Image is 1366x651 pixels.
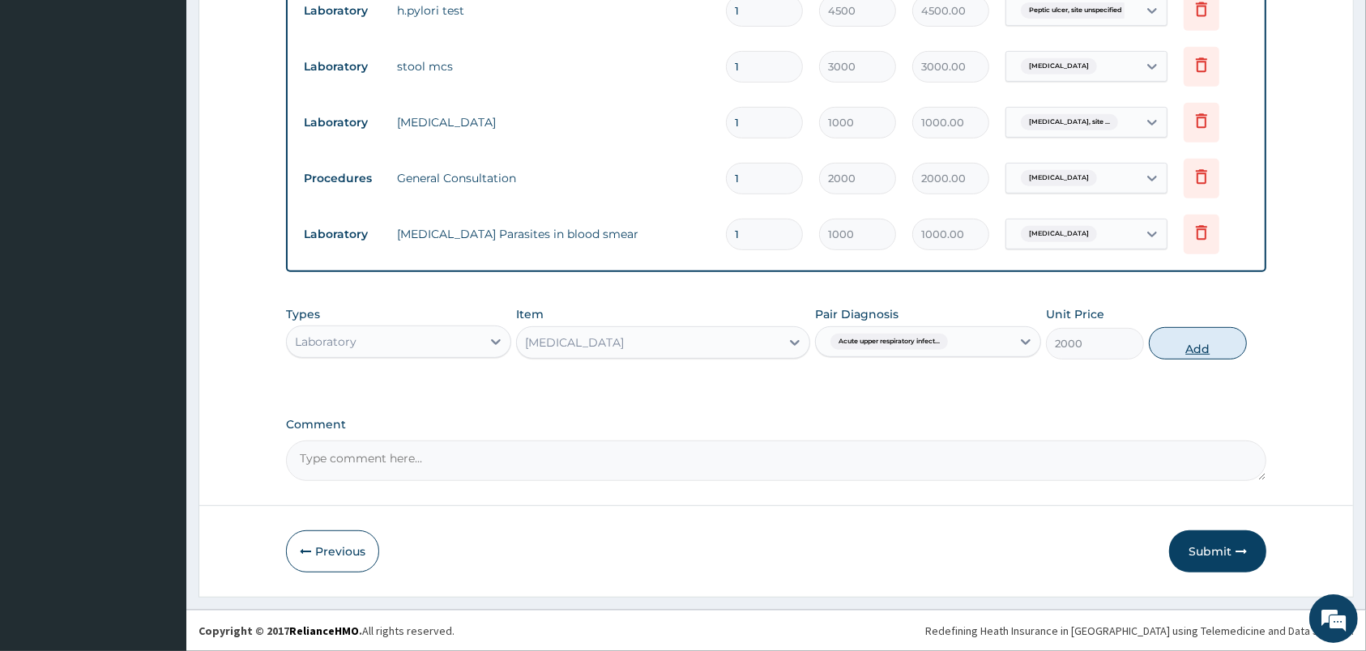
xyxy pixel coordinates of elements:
[1021,2,1130,19] span: Peptic ulcer, site unspecified
[1021,114,1118,130] span: [MEDICAL_DATA], site ...
[295,334,356,350] div: Laboratory
[1169,530,1266,572] button: Submit
[389,106,718,138] td: [MEDICAL_DATA]
[296,108,389,138] td: Laboratory
[830,334,948,350] span: Acute upper respiratory infect...
[389,218,718,250] td: [MEDICAL_DATA] Parasites in blood smear
[1021,58,1097,74] span: [MEDICAL_DATA]
[389,50,718,83] td: stool mcs
[286,418,1266,432] label: Comment
[8,442,309,499] textarea: Type your message and hit 'Enter'
[1149,327,1247,360] button: Add
[186,610,1366,651] footer: All rights reserved.
[389,162,718,194] td: General Consultation
[266,8,305,47] div: Minimize live chat window
[516,306,544,322] label: Item
[296,219,389,249] td: Laboratory
[1021,170,1097,186] span: [MEDICAL_DATA]
[286,308,320,321] label: Types
[289,623,359,638] a: RelianceHMO
[296,52,389,82] td: Laboratory
[198,623,362,638] strong: Copyright © 2017 .
[815,306,899,322] label: Pair Diagnosis
[94,204,224,368] span: We're online!
[525,334,624,351] div: [MEDICAL_DATA]
[1046,306,1104,322] label: Unit Price
[84,91,272,112] div: Chat with us now
[925,623,1354,639] div: Redefining Heath Insurance in [GEOGRAPHIC_DATA] using Telemedicine and Data Science!
[30,81,66,121] img: d_794563401_company_1708531726252_794563401
[286,530,379,572] button: Previous
[296,164,389,194] td: Procedures
[1021,226,1097,242] span: [MEDICAL_DATA]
